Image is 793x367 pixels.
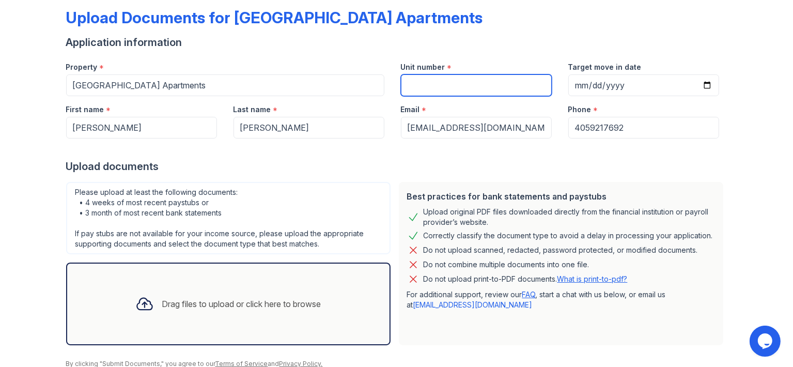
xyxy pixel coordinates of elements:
[522,290,536,299] a: FAQ
[407,190,715,203] div: Best practices for bank statements and paystubs
[424,258,589,271] div: Do not combine multiple documents into one file.
[407,289,715,310] p: For additional support, review our , start a chat with us below, or email us at
[234,104,271,115] label: Last name
[66,182,391,254] div: Please upload at least the following documents: • 4 weeks of most recent paystubs or • 3 month of...
[424,230,713,242] div: Correctly classify the document type to avoid a delay in processing your application.
[66,8,483,27] div: Upload Documents for [GEOGRAPHIC_DATA] Apartments
[750,326,783,357] iframe: chat widget
[66,159,727,174] div: Upload documents
[401,104,420,115] label: Email
[66,62,98,72] label: Property
[162,298,321,310] div: Drag files to upload or click here to browse
[66,35,727,50] div: Application information
[66,104,104,115] label: First name
[568,62,642,72] label: Target move in date
[557,274,628,283] a: What is print-to-pdf?
[424,207,715,227] div: Upload original PDF files downloaded directly from the financial institution or payroll provider’...
[568,104,592,115] label: Phone
[413,300,533,309] a: [EMAIL_ADDRESS][DOMAIN_NAME]
[424,274,628,284] p: Do not upload print-to-PDF documents.
[424,244,698,256] div: Do not upload scanned, redacted, password protected, or modified documents.
[401,62,445,72] label: Unit number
